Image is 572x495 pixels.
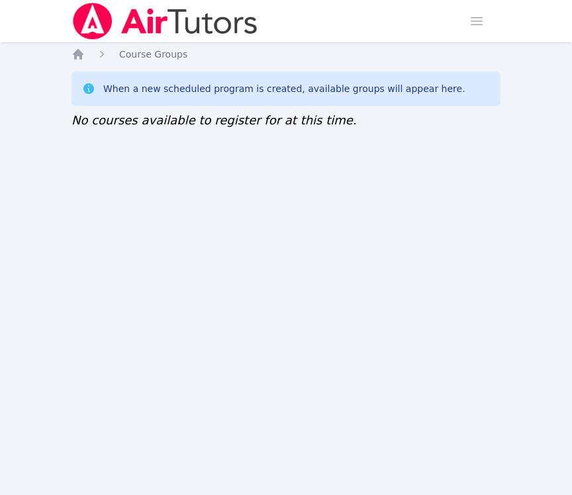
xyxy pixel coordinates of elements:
[119,49,187,60] span: Course Groups
[119,48,187,61] a: Course Groups
[71,48,501,61] nav: Breadcrumb
[71,3,259,40] img: Air Tutors
[71,113,357,127] span: No courses available to register for at this time.
[103,82,465,95] div: When a new scheduled program is created, available groups will appear here.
